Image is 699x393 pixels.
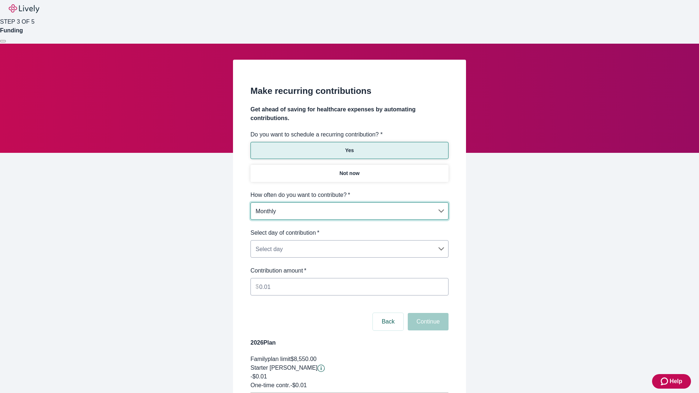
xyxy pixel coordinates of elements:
[317,365,325,372] svg: Starter penny details
[250,338,449,347] h4: 2026 Plan
[250,165,449,182] button: Not now
[652,374,691,389] button: Zendesk support iconHelp
[339,170,359,177] p: Not now
[290,382,307,388] span: - $0.01
[250,365,317,371] span: Starter [PERSON_NAME]
[250,130,383,139] label: Do you want to schedule a recurring contribution? *
[9,4,39,13] img: Lively
[345,147,354,154] p: Yes
[250,229,319,237] label: Select day of contribution
[250,142,449,159] button: Yes
[259,279,449,294] input: $0.00
[250,382,290,388] span: One-time contr.
[670,377,682,386] span: Help
[250,84,449,98] h2: Make recurring contributions
[317,365,325,372] button: Lively will contribute $0.01 to establish your account
[256,282,259,291] p: $
[250,373,267,380] span: -$0.01
[661,377,670,386] svg: Zendesk support icon
[250,266,307,275] label: Contribution amount
[250,191,350,199] label: How often do you want to contribute?
[250,242,449,256] div: Select day
[373,313,403,330] button: Back
[291,356,316,362] span: $8,550.00
[250,204,449,218] div: Monthly
[250,356,291,362] span: Family plan limit
[250,105,449,123] h4: Get ahead of saving for healthcare expenses by automating contributions.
